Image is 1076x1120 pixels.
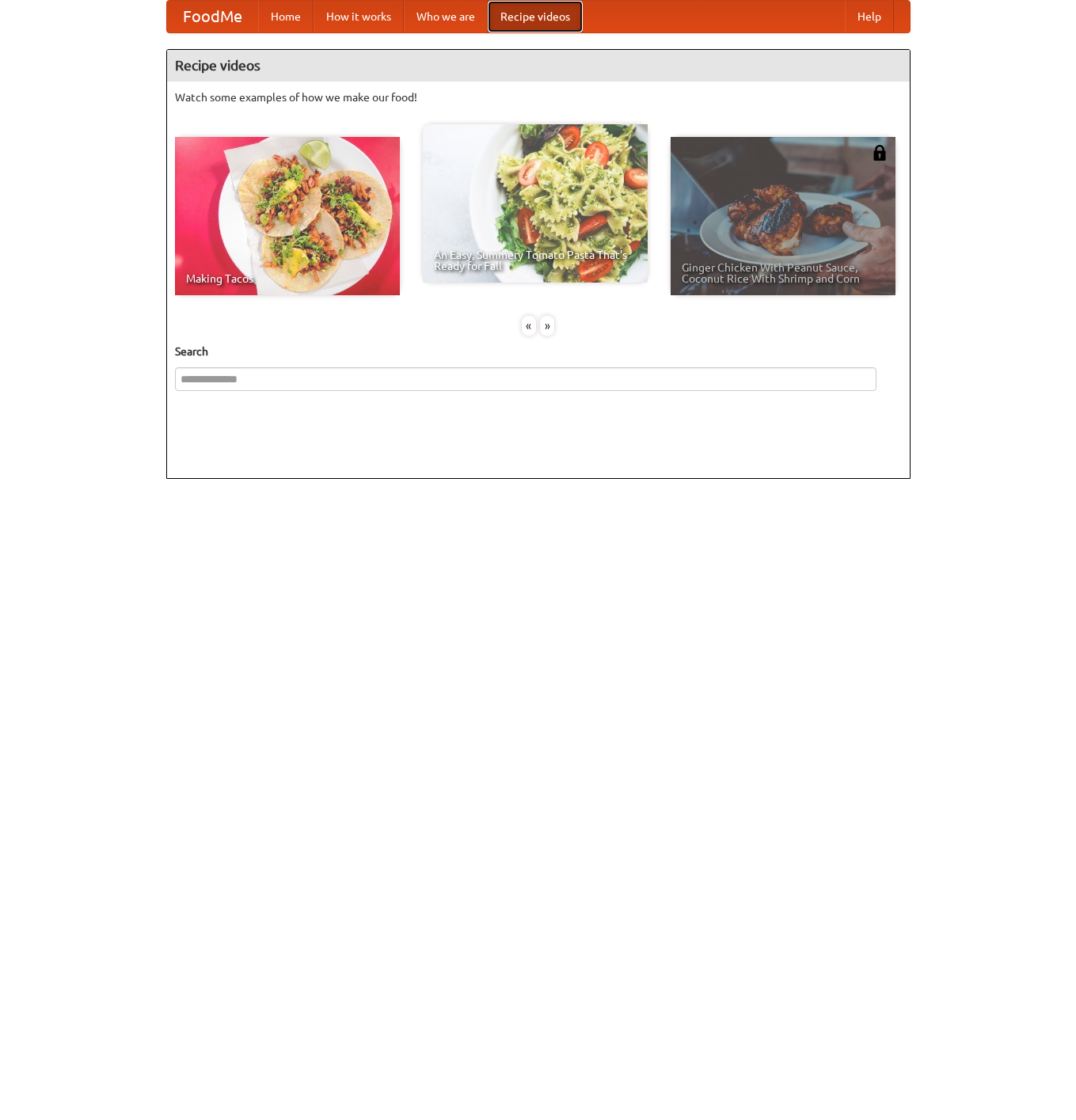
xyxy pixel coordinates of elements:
a: Home [258,1,314,32]
div: « [522,316,536,336]
div: » [540,316,554,336]
p: Watch some examples of how we make our food! [175,89,902,105]
a: Who we are [404,1,488,32]
a: FoodMe [167,1,258,32]
a: An Easy, Summery Tomato Pasta That's Ready for Fall [423,124,648,283]
img: 483408.png [872,145,888,161]
span: Making Tacos [186,273,389,284]
a: How it works [314,1,404,32]
span: An Easy, Summery Tomato Pasta That's Ready for Fall [434,249,637,271]
h4: Recipe videos [167,50,910,82]
h5: Search [175,344,902,359]
a: Recipe videos [488,1,583,32]
a: Making Tacos [175,137,400,295]
a: Help [845,1,894,32]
